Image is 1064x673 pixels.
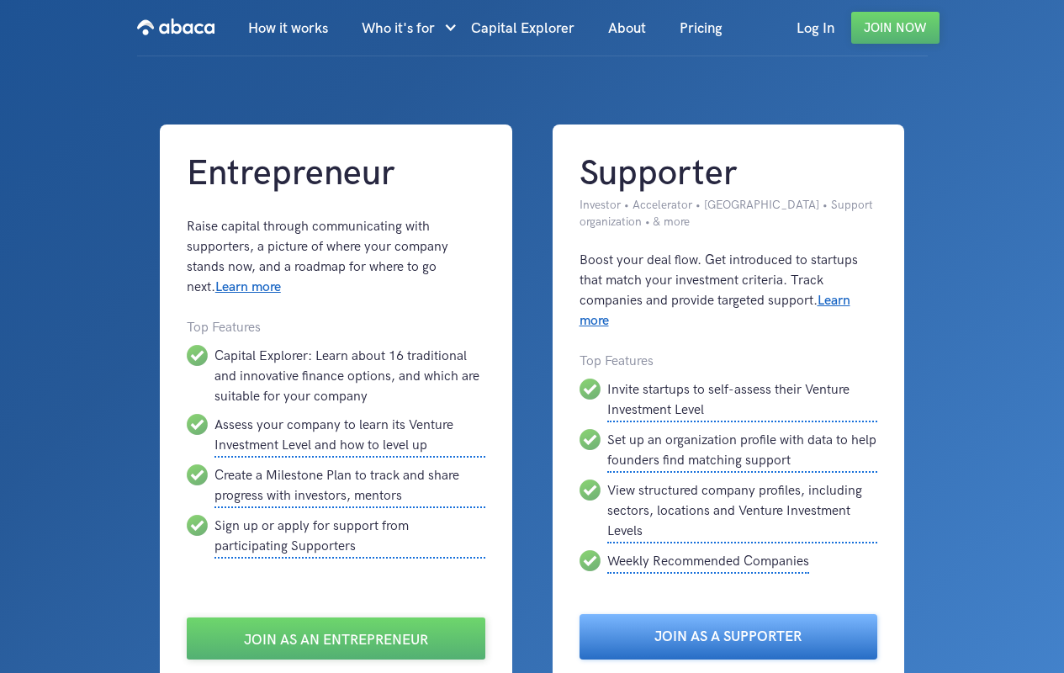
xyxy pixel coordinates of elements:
div: Invite startups to self-assess their Venture Investment Level [607,379,878,422]
div: Boost your deal flow. Get introduced to startups that match your investment criteria. Track compa... [580,251,878,331]
h1: Entrepreneur [187,151,485,197]
div: Capital Explorer: Learn about 16 traditional and innovative finance options, and which are suitab... [214,345,485,407]
div: Investor • Accelerator • [GEOGRAPHIC_DATA] • Support organization • & more [580,197,878,231]
div: Assess your company to learn its Venture Investment Level and how to level up [214,414,485,458]
a: Learn more [215,279,281,295]
a: Join as an Entrepreneur [187,617,485,660]
div: Sign up or apply for support from participating Supporters [214,515,485,559]
img: Abaca logo [137,13,214,40]
a: Join Now [851,12,940,44]
div: Set up an organization profile with data to help founders find matching support [607,429,878,473]
h1: Supporter [580,151,878,197]
a: Join as a Supporter [580,614,878,660]
div: View structured company profiles, including sectors, locations and Venture Investment Levels [607,480,878,543]
div: Top Features [580,352,878,372]
div: Raise capital through communicating with supporters, a picture of where your company stands now, ... [187,217,485,298]
div: Create a Milestone Plan to track and share progress with investors, mentors [214,464,485,508]
div: Weekly Recommended Companies [607,550,809,574]
div: Top Features [187,318,485,338]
